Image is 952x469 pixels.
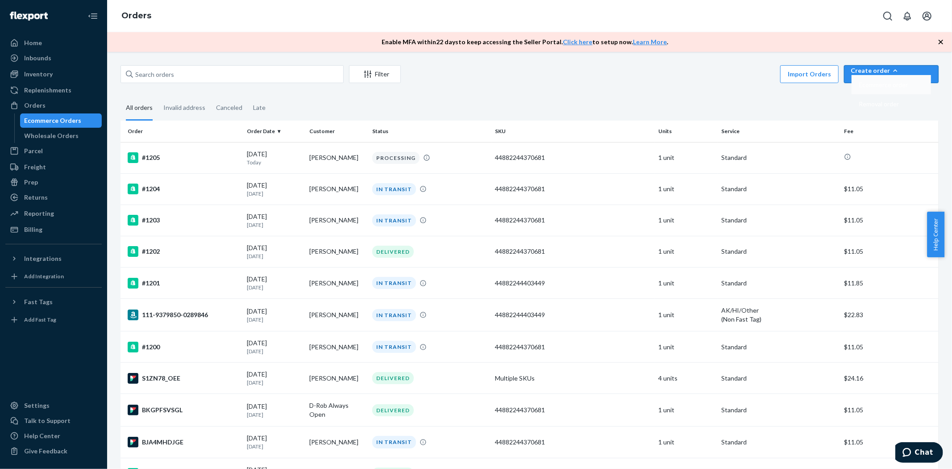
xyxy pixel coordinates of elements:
[655,236,718,267] td: 1 unit
[247,339,303,355] div: [DATE]
[5,67,102,81] a: Inventory
[721,306,837,315] p: AK/HI/Other
[24,38,42,47] div: Home
[5,51,102,65] a: Inbounds
[5,206,102,221] a: Reporting
[840,121,939,142] th: Fee
[247,411,303,419] p: [DATE]
[306,363,369,394] td: [PERSON_NAME]
[306,427,369,458] td: [PERSON_NAME]
[24,70,53,79] div: Inventory
[840,236,939,267] td: $11.05
[372,183,416,195] div: IN TRANSIT
[369,121,491,142] th: Status
[24,193,48,202] div: Returns
[5,144,102,158] a: Parcel
[721,343,837,352] p: Standard
[372,372,414,384] div: DELIVERED
[840,299,939,331] td: $22.83
[25,116,82,125] div: Ecommerce Orders
[25,131,79,140] div: Wholesale Orders
[718,121,840,142] th: Service
[253,96,266,119] div: Late
[5,414,102,428] button: Talk to Support
[5,190,102,205] a: Returns
[349,65,401,83] button: Filter
[128,184,240,194] div: #1204
[247,348,303,355] p: [DATE]
[5,313,102,327] a: Add Fast Tag
[721,279,837,288] p: Standard
[24,178,38,187] div: Prep
[655,331,718,363] td: 1 unit
[5,98,102,113] a: Orders
[247,307,303,323] div: [DATE]
[927,212,944,257] button: Help Center
[852,75,931,94] button: Ecommerce order
[372,214,416,226] div: IN TRANSIT
[495,310,652,319] div: 44882244403449
[495,216,652,225] div: 44882244370681
[24,225,42,234] div: Billing
[655,142,718,173] td: 1 unit
[495,153,652,162] div: 44882244370681
[780,65,839,83] button: Import Orders
[247,212,303,229] div: [DATE]
[24,101,46,110] div: Orders
[491,121,655,142] th: SKU
[10,12,48,21] img: Flexport logo
[24,297,53,306] div: Fast Tags
[655,427,718,458] td: 1 unit
[5,36,102,50] a: Home
[247,252,303,260] p: [DATE]
[655,173,718,205] td: 1 unit
[382,38,669,46] p: Enable MFA within 22 days to keep accessing the Seller Portal. to setup now. .
[563,38,593,46] a: Click here
[840,363,939,394] td: $24.16
[128,215,240,226] div: #1203
[372,404,414,416] div: DELIVERED
[491,363,655,394] td: Multiple SKUs
[247,443,303,450] p: [DATE]
[309,127,365,135] div: Customer
[247,221,303,229] p: [DATE]
[633,38,667,46] a: Learn More
[247,379,303,386] p: [DATE]
[20,129,102,143] a: Wholesale Orders
[655,299,718,331] td: 1 unit
[24,147,43,155] div: Parcel
[247,190,303,197] p: [DATE]
[840,173,939,205] td: $11.05
[5,429,102,443] a: Help Center
[721,438,837,447] p: Standard
[306,173,369,205] td: [PERSON_NAME]
[372,246,414,258] div: DELIVERED
[5,83,102,97] a: Replenishments
[655,205,718,236] td: 1 unit
[5,222,102,237] a: Billing
[5,398,102,413] a: Settings
[24,316,56,323] div: Add Fast Tag
[721,315,837,324] div: (Non Fast Tag)
[247,150,303,166] div: [DATE]
[24,272,64,280] div: Add Integration
[24,431,60,440] div: Help Center
[306,299,369,331] td: [PERSON_NAME]
[721,247,837,256] p: Standard
[372,152,420,164] div: PROCESSING
[5,251,102,266] button: Integrations
[128,373,240,384] div: S1ZN78_OEE
[247,275,303,291] div: [DATE]
[5,175,102,189] a: Prep
[721,216,837,225] p: Standard
[349,70,400,79] div: Filter
[247,370,303,386] div: [DATE]
[128,342,240,352] div: #1200
[840,205,939,236] td: $11.05
[851,66,932,75] div: Create order
[372,277,416,289] div: IN TRANSIT
[895,442,943,465] iframe: Opens a widget where you can chat to one of our agents
[495,247,652,256] div: 44882244370681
